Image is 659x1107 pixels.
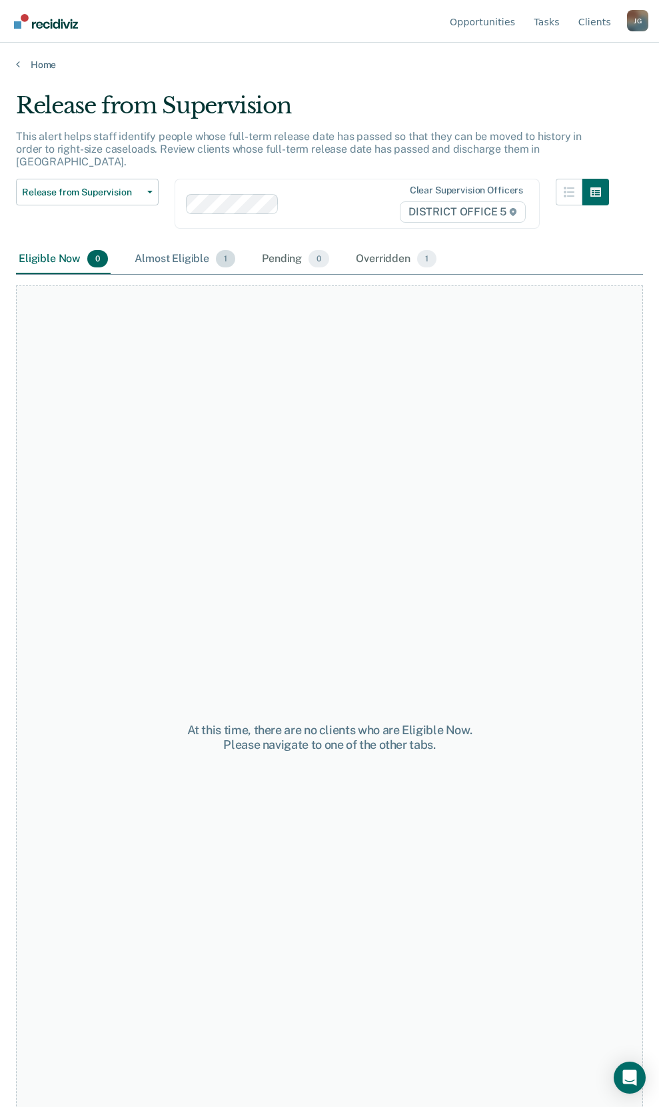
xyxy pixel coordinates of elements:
p: This alert helps staff identify people whose full-term release date has passed so that they can b... [16,130,582,168]
a: Home [16,59,643,71]
span: 1 [417,250,436,267]
div: Overridden1 [353,245,439,274]
div: Release from Supervision [16,92,609,130]
span: Release from Supervision [22,187,142,198]
div: Eligible Now0 [16,245,111,274]
span: DISTRICT OFFICE 5 [400,201,526,223]
div: Almost Eligible1 [132,245,238,274]
div: Open Intercom Messenger [614,1062,646,1094]
span: 0 [309,250,329,267]
button: Profile dropdown button [627,10,648,31]
div: Clear supervision officers [410,185,523,196]
span: 0 [87,250,108,267]
img: Recidiviz [14,14,78,29]
span: 1 [216,250,235,267]
div: Pending0 [259,245,332,274]
button: Release from Supervision [16,179,159,205]
div: J G [627,10,648,31]
div: At this time, there are no clients who are Eligible Now. Please navigate to one of the other tabs. [173,723,486,752]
